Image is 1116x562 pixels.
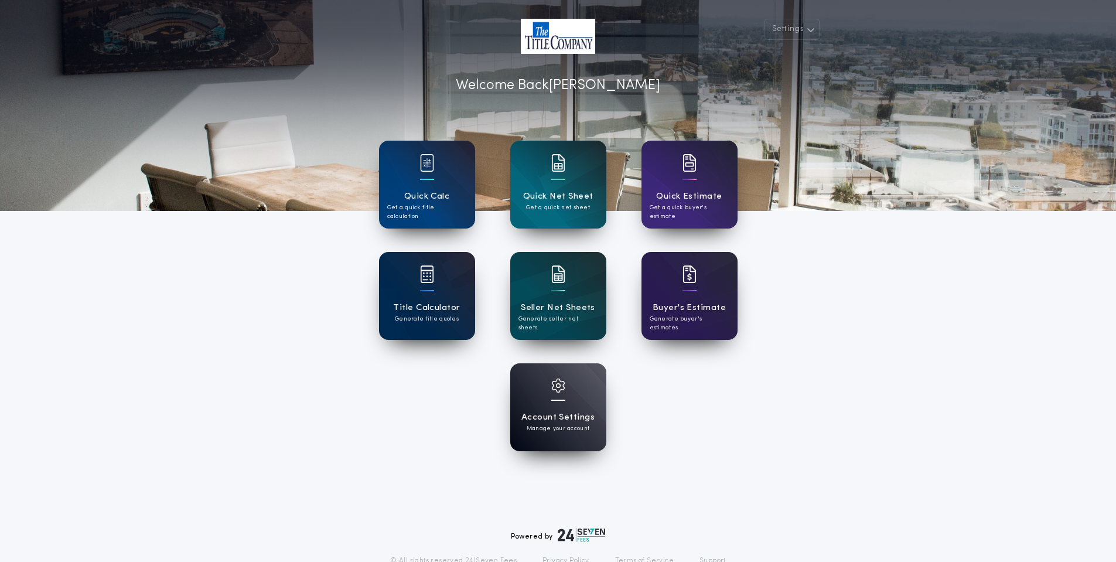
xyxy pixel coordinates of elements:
[656,190,722,203] h1: Quick Estimate
[526,203,590,212] p: Get a quick net sheet
[404,190,450,203] h1: Quick Calc
[641,252,738,340] a: card iconBuyer's EstimateGenerate buyer's estimates
[641,141,738,229] a: card iconQuick EstimateGet a quick buyer's estimate
[510,252,606,340] a: card iconSeller Net SheetsGenerate seller net sheets
[650,315,729,332] p: Generate buyer's estimates
[765,19,820,40] button: Settings
[682,154,697,172] img: card icon
[456,75,660,96] p: Welcome Back [PERSON_NAME]
[387,203,467,221] p: Get a quick title calculation
[510,141,606,229] a: card iconQuick Net SheetGet a quick net sheet
[393,301,460,315] h1: Title Calculator
[395,315,459,323] p: Generate title quotes
[650,203,729,221] p: Get a quick buyer's estimate
[420,265,434,283] img: card icon
[521,411,595,424] h1: Account Settings
[521,301,595,315] h1: Seller Net Sheets
[551,154,565,172] img: card icon
[379,141,475,229] a: card iconQuick CalcGet a quick title calculation
[511,528,606,542] div: Powered by
[510,363,606,451] a: card iconAccount SettingsManage your account
[551,379,565,393] img: card icon
[551,265,565,283] img: card icon
[523,190,593,203] h1: Quick Net Sheet
[521,19,595,54] img: account-logo
[558,528,606,542] img: logo
[420,154,434,172] img: card icon
[682,265,697,283] img: card icon
[527,424,589,433] p: Manage your account
[653,301,726,315] h1: Buyer's Estimate
[379,252,475,340] a: card iconTitle CalculatorGenerate title quotes
[518,315,598,332] p: Generate seller net sheets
